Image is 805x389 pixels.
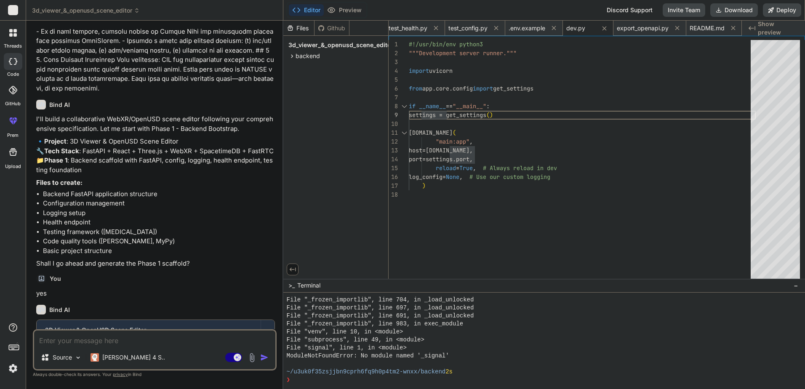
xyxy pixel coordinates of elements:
span: import [473,85,493,92]
p: [PERSON_NAME] 4 S.. [102,353,165,362]
div: 1 [389,40,398,49]
span: get_settings [493,85,533,92]
div: 6 [389,84,398,93]
div: 3D Viewer & OpenUSD Scene Editor [45,326,252,334]
div: 17 [389,181,398,190]
li: Configuration management [43,199,275,208]
label: threads [4,43,22,50]
div: 4 [389,67,398,75]
span: >_ [288,281,295,290]
img: settings [6,361,20,376]
span: .env.example [509,24,545,32]
span: from [409,85,422,92]
label: prem [7,132,19,139]
span: privacy [113,372,128,377]
strong: Project [44,137,67,145]
span: , [469,147,473,154]
strong: Tech Stack [44,147,79,155]
span: Show preview [758,20,798,37]
h6: You [50,274,61,283]
h6: Bind AI [49,306,70,314]
p: Shall I go ahead and generate the Phase 1 scaffold? [36,259,275,269]
div: 11 [389,128,398,137]
span: "__main__" [453,102,486,110]
span: File "venv", line 10, in <module> [287,328,403,336]
span: __name__ [419,102,446,110]
label: GitHub [5,100,21,107]
span: test_config.py [448,24,488,32]
strong: Phase 1 [44,156,67,164]
p: yes [36,289,275,298]
span: : [486,102,490,110]
span: File "_frozen_importlib", line 697, in _load_unlocked [287,304,474,312]
li: Health endpoint [43,218,275,227]
div: Github [315,24,349,32]
span: ModuleNotFoundError: No module named '_signal' [287,352,449,360]
div: 7 [389,93,398,102]
span: # Always reload in dev [483,164,557,172]
span: = [456,164,459,172]
span: 3d_viewer_&_openusd_scene_editor [32,6,140,15]
div: 14 [389,155,398,164]
span: settings = get_settings [409,111,486,119]
li: Basic project structure [43,246,275,256]
div: 2 [389,49,398,58]
li: Testing framework ([MEDICAL_DATA]) [43,227,275,237]
span: [DOMAIN_NAME] [409,129,453,136]
div: 3 [389,58,398,67]
span: test_health.py [389,24,427,32]
span: ( [486,111,490,119]
span: # Use our custom logging [469,173,550,181]
span: File "_frozen_importlib", line 983, in exec_module [287,320,464,328]
span: uvicorn [429,67,453,75]
div: Click to collapse the range. [399,102,410,111]
div: 12 [389,137,398,146]
span: 2s [445,368,453,376]
p: Source [53,353,72,362]
img: Pick Models [75,354,82,361]
span: app.core.config [422,85,473,92]
button: Editor [289,4,324,16]
span: port=settings.port [409,155,469,163]
h6: Bind AI [49,101,70,109]
span: ) [422,182,426,189]
span: README.md [690,24,725,32]
span: − [794,281,798,290]
span: , [473,164,476,172]
button: Invite Team [663,3,705,17]
span: reload [436,164,456,172]
strong: Files to create: [36,179,83,187]
li: Logging setup [43,208,275,218]
span: if [409,102,416,110]
img: attachment [247,353,257,362]
span: , [469,138,473,145]
span: """Development server runner.""" [409,49,517,57]
span: File "_frozen_importlib", line 691, in _load_unlocked [287,312,474,320]
span: log_config= [409,173,446,181]
div: 13 [389,146,398,155]
div: 10 [389,120,398,128]
div: 5 [389,75,398,84]
img: icon [260,353,269,362]
div: 15 [389,164,398,173]
div: 18 [389,190,398,199]
p: 🔹 : 3D Viewer & OpenUSD Scene Editor 🔧 : FastAPI + React + Three.js + WebXR + SpacetimeDB + FastR... [36,137,275,175]
img: Claude 4 Sonnet [91,353,99,362]
button: − [792,279,800,292]
span: File "signal", line 1, in <module> [287,344,407,352]
div: 16 [389,173,398,181]
span: import [409,67,429,75]
span: backend [296,52,320,60]
li: Backend FastAPI application structure [43,189,275,199]
div: Files [283,24,314,32]
button: Download [710,3,758,17]
button: Deploy [763,3,801,17]
span: None [446,173,459,181]
span: File "_frozen_importlib", line 704, in _load_unlocked [287,296,474,304]
p: Always double-check its answers. Your in Bind [33,370,277,378]
span: True [459,164,473,172]
span: ( [453,129,456,136]
button: 3D Viewer & OpenUSD Scene EditorClick to open Workbench [37,320,261,348]
span: , [469,155,473,163]
div: 8 [389,102,398,111]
